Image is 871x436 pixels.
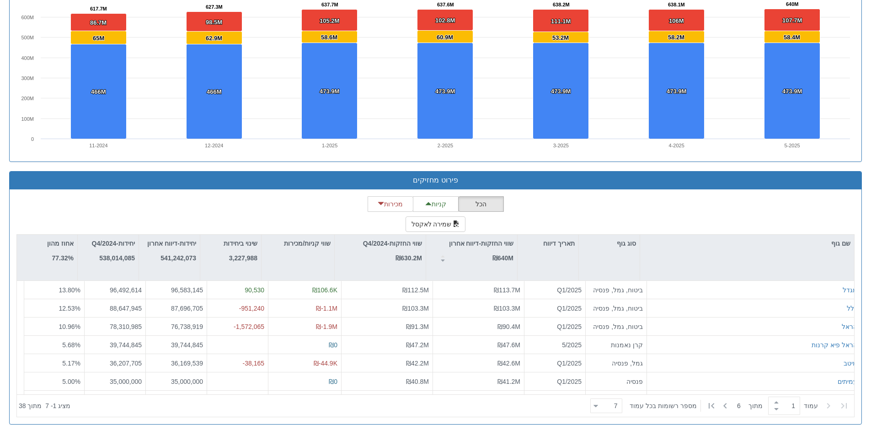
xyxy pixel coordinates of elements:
[211,358,264,367] div: -38,165
[92,238,135,248] p: יחידות-Q4/2024
[211,322,264,331] div: -1,572,065
[205,143,223,148] text: 12-2024
[90,6,107,11] tspan: 617.7M
[321,34,337,41] tspan: 58.6M
[669,143,684,148] text: 4-2025
[589,322,643,331] div: ביטוח, גמל, פנסיה
[206,4,223,10] tspan: 627.3M
[329,377,337,385] span: ₪0
[312,286,337,294] span: ₪106.6K
[19,396,70,416] div: ‏מציג 1 - 7 ‏ מתוך 38
[211,285,264,295] div: 90,530
[28,285,80,295] div: 13.80 %
[497,377,520,385] span: ₪41.2M
[314,359,337,366] span: ₪-44.9K
[847,303,857,312] button: כלל
[589,358,643,367] div: גמל, פנסיה
[437,34,453,41] tspan: 60.9M
[320,17,339,24] tspan: 105.2M
[804,401,818,410] span: ‏עמוד
[88,340,142,349] div: 39,744,845
[150,322,203,331] div: 76,738,919
[784,143,800,148] text: 5-2025
[528,340,582,349] div: 5/2025
[494,286,520,294] span: ₪113.7M
[737,401,748,410] span: 6
[363,238,422,248] p: שווי החזקות-Q4/2024
[668,34,684,41] tspan: 58.2M
[395,254,422,262] strong: ₪630.2M
[413,196,459,212] button: קניות
[321,2,338,7] tspan: 637.7M
[406,323,429,330] span: ₪91.3M
[150,377,203,386] div: 35,000,000
[589,377,643,386] div: פנסיה
[551,18,571,25] tspan: 111.1M
[316,323,337,330] span: ₪-1.9M
[229,254,257,262] strong: 3,227,988
[47,238,74,248] p: אחוז מהון
[320,88,339,95] tspan: 473.9M
[16,176,855,184] h3: פירוט מחזיקים
[518,235,578,252] div: תאריך דיווח
[458,196,504,212] button: הכל
[262,235,334,252] div: שווי קניות/מכירות
[589,285,643,295] div: ביטוח, גמל, פנסיה
[843,285,857,295] button: מגדל
[528,358,582,367] div: Q1/2025
[786,1,799,7] tspan: 640M
[147,238,196,248] p: יחידות-דיווח אחרון
[322,143,337,148] text: 1-2025
[435,17,455,24] tspan: 102.8M
[28,322,80,331] div: 10.96 %
[402,304,429,312] span: ₪103.3M
[528,285,582,295] div: Q1/2025
[89,143,107,148] text: 11-2024
[88,303,142,312] div: 88,647,945
[812,340,857,349] div: הראל פיא קרנות
[88,377,142,386] div: 35,000,000
[206,35,222,42] tspan: 62.9M
[438,143,453,148] text: 2-2025
[99,254,135,262] strong: 538,014,085
[782,17,802,24] tspan: 107.7M
[552,34,569,41] tspan: 53.2M
[224,238,257,248] p: שינוי ביחידות
[497,359,520,366] span: ₪42.6M
[21,116,34,122] text: 100M
[782,88,802,95] tspan: 473.9M
[497,323,520,330] span: ₪90.4M
[21,35,34,40] text: 500M
[160,254,196,262] strong: 541,242,073
[88,358,142,367] div: 36,207,705
[528,322,582,331] div: Q1/2025
[28,340,80,349] div: 5.68 %
[589,303,643,312] div: ביטוח, גמל, פנסיה
[551,88,571,95] tspan: 473.9M
[838,377,857,386] button: עמיתים
[329,341,337,348] span: ₪0
[406,216,466,232] button: שמירה לאקסל
[88,285,142,295] div: 96,492,614
[150,340,203,349] div: 39,744,845
[435,88,455,95] tspan: 473.9M
[669,17,684,24] tspan: 106M
[449,238,513,248] p: שווי החזקות-דיווח אחרון
[587,396,852,416] div: ‏ מתוך
[91,88,106,95] tspan: 466M
[28,358,80,367] div: 5.17 %
[844,358,857,367] button: מיטב
[88,322,142,331] div: 78,310,985
[52,254,74,262] strong: 77.32%
[406,341,429,348] span: ₪47.2M
[630,401,697,410] span: ‏מספר רשומות בכל עמוד
[589,340,643,349] div: קרן נאמנות
[211,303,264,312] div: -951,240
[21,75,34,81] text: 300M
[93,35,104,42] tspan: 65M
[667,88,686,95] tspan: 473.9M
[842,322,857,331] button: הראל
[316,304,337,312] span: ₪-1.1M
